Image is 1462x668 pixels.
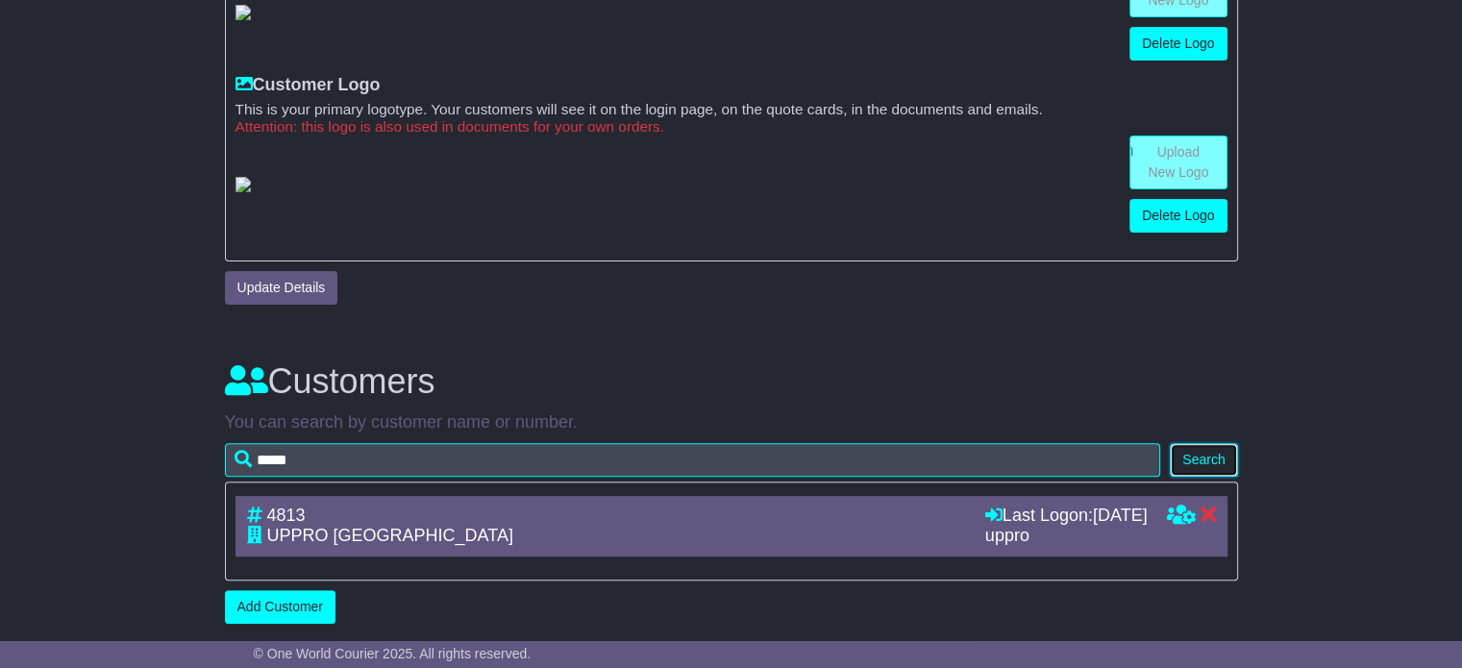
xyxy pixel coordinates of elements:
h3: Customers [225,362,1238,401]
span: UPPRO [GEOGRAPHIC_DATA] [267,526,513,545]
label: Customer Logo [235,75,381,96]
button: Search [1170,443,1237,477]
span: 4813 [267,506,306,525]
a: Upload New Logo [1129,136,1227,189]
small: Attention: this logo is also used in documents for your own orders. [235,118,1227,136]
div: Last Logon: [985,506,1148,527]
p: You can search by customer name or number. [225,412,1238,433]
small: This is your primary logotype. Your customers will see it on the login page, on the quote cards, ... [235,101,1227,118]
img: GetCustomerLogo [235,177,251,192]
button: Update Details [225,271,338,305]
div: uppro [985,526,1148,547]
a: Delete Logo [1129,27,1227,61]
a: Delete Logo [1129,199,1227,233]
span: [DATE] [1093,506,1148,525]
a: Add Customer [225,590,335,624]
img: GetResellerIconLogo [235,5,251,20]
span: © One World Courier 2025. All rights reserved. [254,646,532,661]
